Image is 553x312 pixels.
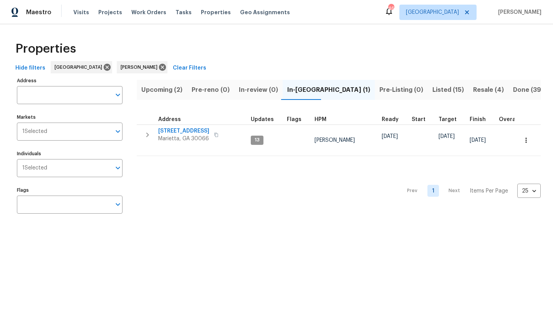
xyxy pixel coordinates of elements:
span: Geo Assignments [240,8,290,16]
span: [DATE] [439,134,455,139]
span: [PERSON_NAME] [315,138,355,143]
div: Days past target finish date [499,117,526,122]
span: In-[GEOGRAPHIC_DATA] (1) [287,85,370,95]
span: [PERSON_NAME] [121,63,161,71]
span: 1 Selected [22,128,47,135]
span: Visits [73,8,89,16]
span: Finish [470,117,486,122]
div: Projected renovation finish date [470,117,493,122]
span: Flags [287,117,301,122]
span: Pre-reno (0) [192,85,230,95]
span: Address [158,117,181,122]
span: Work Orders [131,8,166,16]
span: [GEOGRAPHIC_DATA] [406,8,459,16]
button: Open [113,126,123,137]
span: Ready [382,117,399,122]
span: Start [412,117,426,122]
button: Open [113,199,123,210]
span: [DATE] [382,134,398,139]
a: Goto page 1 [427,185,439,197]
p: Items Per Page [470,187,508,195]
span: 13 [252,137,263,143]
div: Target renovation project end date [439,117,464,122]
span: [STREET_ADDRESS] [158,127,209,135]
span: Marietta, GA 30066 [158,135,209,143]
button: Clear Filters [170,61,209,75]
span: Properties [15,45,76,53]
button: Hide filters [12,61,48,75]
div: Earliest renovation start date (first business day after COE or Checkout) [382,117,406,122]
span: Upcoming (2) [141,85,182,95]
div: [GEOGRAPHIC_DATA] [51,61,112,73]
label: Individuals [17,151,123,156]
span: [DATE] [470,138,486,143]
div: 46 [388,5,394,12]
nav: Pagination Navigation [400,161,541,221]
button: Open [113,163,123,173]
span: Projects [98,8,122,16]
label: Flags [17,188,123,193]
span: Tasks [176,10,192,15]
span: [GEOGRAPHIC_DATA] [55,63,105,71]
span: Updates [251,117,274,122]
span: 1 Selected [22,165,47,171]
span: Resale (4) [473,85,504,95]
span: Listed (15) [432,85,464,95]
span: [PERSON_NAME] [495,8,541,16]
span: Target [439,117,457,122]
span: Properties [201,8,231,16]
span: In-review (0) [239,85,278,95]
label: Address [17,78,123,83]
button: Open [113,90,123,100]
span: Maestro [26,8,51,16]
span: Hide filters [15,63,45,73]
span: Clear Filters [173,63,206,73]
div: [PERSON_NAME] [117,61,167,73]
span: Done (39) [513,85,543,95]
div: Actual renovation start date [412,117,432,122]
label: Markets [17,115,123,119]
div: 25 [517,181,541,201]
span: Overall [499,117,519,122]
span: HPM [315,117,326,122]
span: Pre-Listing (0) [379,85,423,95]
